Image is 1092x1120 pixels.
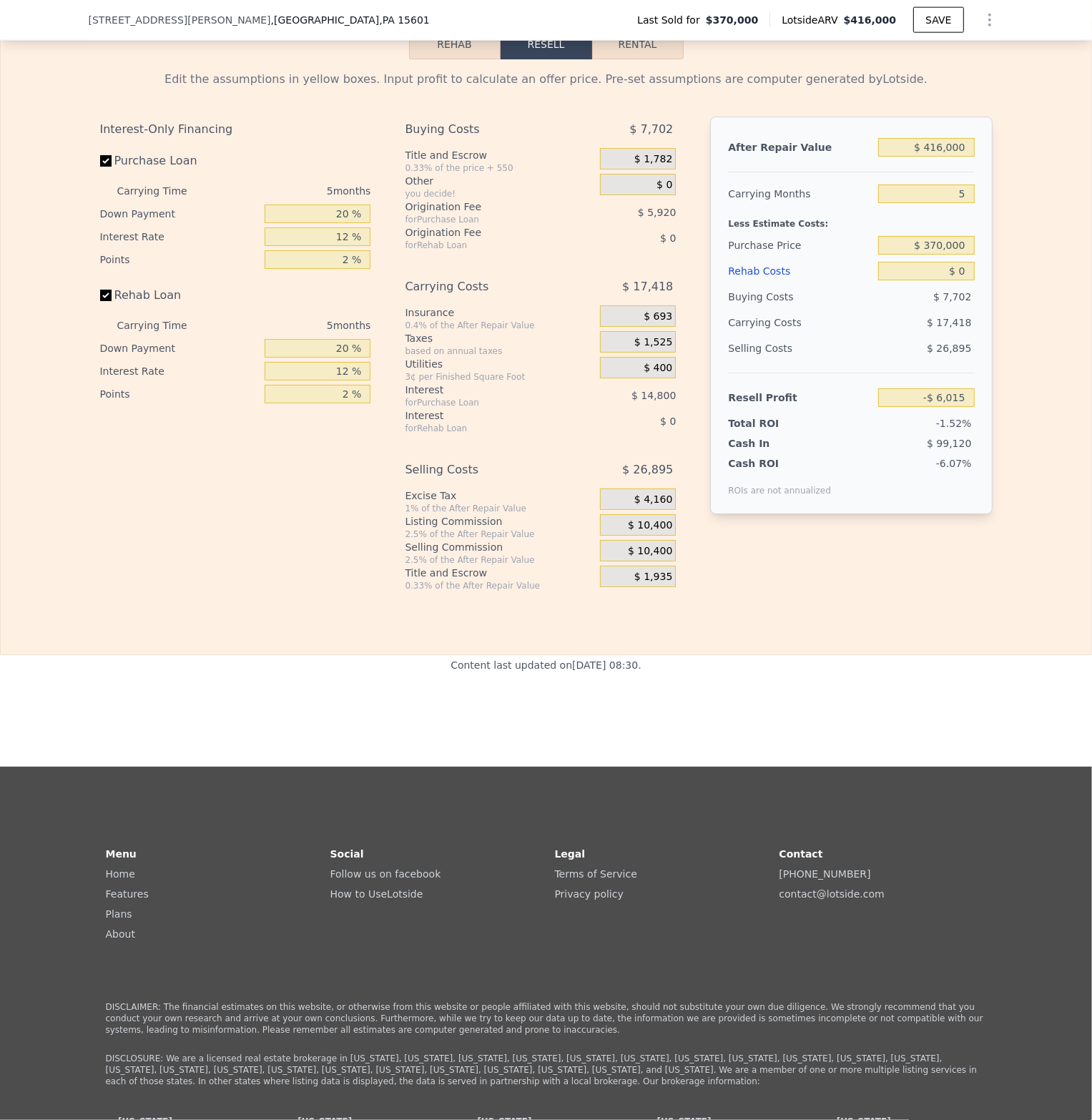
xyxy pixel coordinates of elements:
[779,868,871,880] a: [PHONE_NUMBER]
[975,6,1004,34] button: Show Options
[405,174,594,188] div: Other
[634,153,672,166] span: $ 1,782
[405,214,564,225] div: for Purchase Loan
[405,274,564,300] div: Carrying Costs
[913,7,963,33] button: SAVE
[728,232,872,258] div: Purchase Price
[629,117,673,142] span: $ 7,702
[638,207,676,218] span: $ 5,920
[844,14,897,26] span: $416,000
[106,848,137,860] strong: Menu
[782,13,843,27] span: Lotside ARV
[405,554,594,566] div: 2.5% of the After Repair Value
[728,385,872,411] div: Resell Profit
[728,284,872,310] div: Buying Costs
[728,310,817,335] div: Carrying Costs
[728,456,831,471] div: Cash ROI
[379,14,430,26] span: , PA 15601
[628,519,672,532] span: $ 10,400
[706,13,759,27] span: $370,000
[728,181,872,207] div: Carrying Months
[501,29,592,59] button: Resell
[555,848,586,860] strong: Legal
[622,457,673,483] span: $ 26,895
[637,13,706,27] span: Last Sold for
[405,423,564,434] div: for Rehab Loan
[405,488,594,503] div: Excise Tax
[405,117,564,142] div: Buying Costs
[405,200,564,214] div: Origination Fee
[622,274,673,300] span: $ 17,418
[405,188,594,200] div: you decide!
[100,71,993,88] div: Edit the assumptions in yellow boxes. Input profit to calculate an offer price. Pre-set assumptio...
[405,148,594,162] div: Title and Escrow
[405,397,564,408] div: for Purchase Loan
[106,1001,987,1036] p: DISCLAIMER: The financial estimates on this website, or otherwise from this website or people aff...
[644,362,672,375] span: $ 400
[927,343,971,354] span: $ 26,895
[933,291,971,303] span: $ 7,702
[216,180,371,202] div: 5 months
[100,290,112,301] input: Rehab Loan
[728,134,872,160] div: After Repair Value
[405,408,564,423] div: Interest
[634,493,672,506] span: $ 4,160
[100,202,260,225] div: Down Payment
[405,383,564,397] div: Interest
[405,162,594,174] div: 0.33% of the price + 550
[405,225,564,240] div: Origination Fee
[927,317,971,328] span: $ 17,418
[89,13,271,27] span: [STREET_ADDRESS][PERSON_NAME]
[779,888,885,900] a: contact@lotside.com
[728,207,974,232] div: Less Estimate Costs:
[100,283,260,308] label: Rehab Loan
[405,320,594,331] div: 0.4% of the After Repair Value
[728,416,817,431] div: Total ROI
[216,314,371,337] div: 5 months
[106,1053,987,1087] p: DISCLOSURE: We are a licensed real estate brokerage in [US_STATE], [US_STATE], [US_STATE], [US_ST...
[405,345,594,357] div: based on annual taxes
[100,148,260,174] label: Purchase Loan
[100,117,371,142] div: Interest-Only Financing
[106,868,135,880] a: Home
[728,436,817,451] div: Cash In
[405,240,564,251] div: for Rehab Loan
[100,360,260,383] div: Interest Rate
[936,458,972,469] span: -6.07%
[927,438,971,449] span: $ 99,120
[660,232,676,244] span: $ 0
[106,908,132,920] a: Plans
[405,305,594,320] div: Insurance
[405,566,594,580] div: Title and Escrow
[100,248,260,271] div: Points
[100,225,260,248] div: Interest Rate
[405,529,594,540] div: 2.5% of the After Repair Value
[628,545,672,558] span: $ 10,400
[405,357,594,371] div: Utilities
[592,29,684,59] button: Rental
[660,416,676,427] span: $ 0
[100,383,260,406] div: Points
[644,310,672,323] span: $ 693
[106,888,149,900] a: Features
[117,314,210,337] div: Carrying Time
[555,868,637,880] a: Terms of Service
[728,258,872,284] div: Rehab Costs
[555,888,624,900] a: Privacy policy
[405,580,594,591] div: 0.33% of the After Repair Value
[409,29,501,59] button: Rehab
[405,514,594,529] div: Listing Commission
[330,848,364,860] strong: Social
[271,13,430,27] span: , [GEOGRAPHIC_DATA]
[117,180,210,202] div: Carrying Time
[100,155,112,167] input: Purchase Loan
[405,540,594,554] div: Selling Commission
[656,179,672,192] span: $ 0
[100,337,260,360] div: Down Payment
[631,390,676,401] span: $ 14,800
[405,457,564,483] div: Selling Costs
[779,848,823,860] strong: Contact
[451,655,641,738] div: Content last updated on [DATE] 08:30 .
[634,336,672,349] span: $ 1,525
[405,371,594,383] div: 3¢ per Finished Square Foot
